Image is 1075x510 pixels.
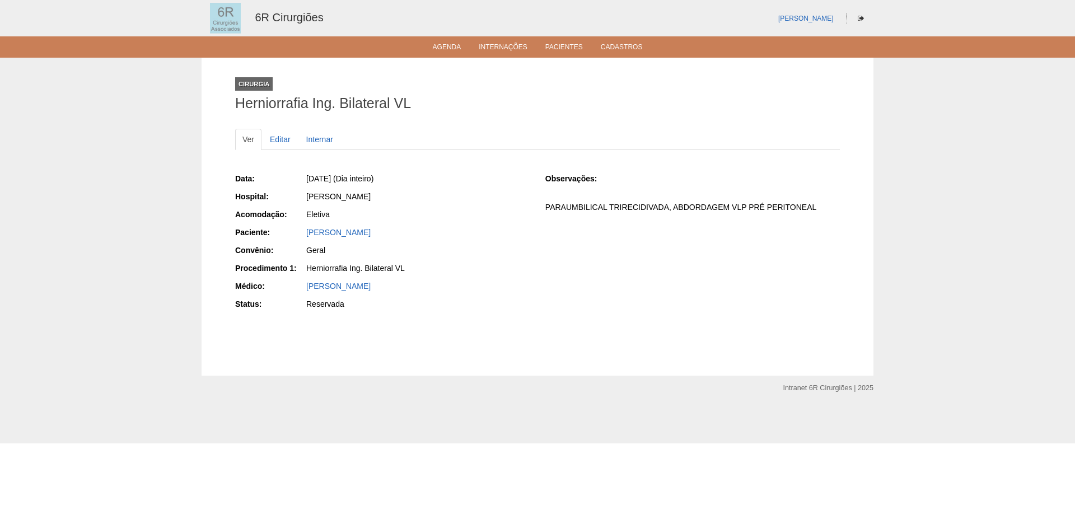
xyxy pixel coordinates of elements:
div: Procedimento 1: [235,263,305,274]
a: Internações [479,43,527,54]
div: Paciente: [235,227,305,238]
a: [PERSON_NAME] [306,282,371,291]
i: Sair [858,15,864,22]
a: Pacientes [545,43,583,54]
div: Convênio: [235,245,305,256]
div: Data: [235,173,305,184]
div: Médico: [235,280,305,292]
a: Editar [263,129,298,150]
a: [PERSON_NAME] [778,15,834,22]
div: Acomodação: [235,209,305,220]
div: Eletiva [306,209,530,220]
div: Herniorrafia Ing. Bilateral VL [306,263,530,274]
div: Status: [235,298,305,310]
div: [PERSON_NAME] [306,191,530,202]
p: PARAUMBILICAL TRIRECIDIVADA, ABDORDAGEM VLP PRÉ PERITONEAL [545,202,840,213]
a: Cadastros [601,43,643,54]
div: Reservada [306,298,530,310]
div: Hospital: [235,191,305,202]
div: Observações: [545,173,615,184]
a: Ver [235,129,261,150]
div: Geral [306,245,530,256]
div: Cirurgia [235,77,273,91]
div: Intranet 6R Cirurgiões | 2025 [783,382,873,394]
a: [PERSON_NAME] [306,228,371,237]
a: 6R Cirurgiões [255,11,323,24]
a: Internar [299,129,340,150]
h1: Herniorrafia Ing. Bilateral VL [235,96,840,110]
span: [DATE] (Dia inteiro) [306,174,373,183]
a: Agenda [433,43,461,54]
